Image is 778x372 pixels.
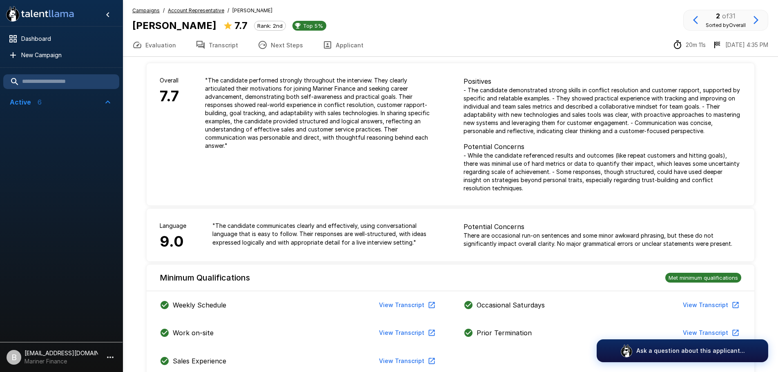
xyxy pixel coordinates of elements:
[212,222,437,246] p: " The candidate communicates clearly and effectively, using conversational language that is easy ...
[232,7,272,15] span: [PERSON_NAME]
[234,20,247,31] b: 7.7
[725,41,768,49] p: [DATE] 4:35 PM
[205,76,437,150] p: " The candidate performed strongly throughout the interview. They clearly articulated their motiv...
[248,33,313,56] button: Next Steps
[132,20,216,31] b: [PERSON_NAME]
[227,7,229,15] span: /
[464,76,741,86] p: Positives
[680,325,741,341] button: View Transcript
[477,300,545,310] p: Occasional Saturdays
[173,300,226,310] p: Weekly Schedule
[620,344,633,357] img: logo_glasses@2x.png
[173,356,226,366] p: Sales Experience
[160,76,179,85] p: Overall
[722,12,736,20] span: of 31
[173,328,214,338] p: Work on-site
[680,298,741,313] button: View Transcript
[477,328,532,338] p: Prior Termination
[376,325,437,341] button: View Transcript
[254,22,285,29] span: Rank: 2nd
[160,271,250,284] h6: Minimum Qualifications
[163,7,165,15] span: /
[376,298,437,313] button: View Transcript
[665,274,741,281] span: Met minimum qualifications
[123,33,186,56] button: Evaluation
[160,222,186,230] p: Language
[706,22,746,28] span: Sorted by Overall
[160,85,179,108] h6: 7.7
[160,230,186,254] h6: 9.0
[300,22,326,29] span: Top 5%
[464,151,741,192] p: - While the candidate referenced results and outcomes (like repeat customers and hitting goals), ...
[636,347,745,355] p: Ask a question about this applicant...
[464,86,741,135] p: - The candidate demonstrated strong skills in conflict resolution and customer rapport, supported...
[313,33,373,56] button: Applicant
[132,7,160,13] u: Campaigns
[686,41,706,49] p: 20m 11s
[186,33,248,56] button: Transcript
[376,354,437,369] button: View Transcript
[464,142,741,151] p: Potential Concerns
[712,40,768,50] div: The date and time when the interview was completed
[673,40,706,50] div: The time between starting and completing the interview
[464,232,741,248] p: There are occasional run-on sentences and some minor awkward phrasing, but these do not significa...
[168,7,224,13] u: Account Representative
[464,222,741,232] p: Potential Concerns
[597,339,768,362] button: Ask a question about this applicant...
[716,12,720,20] b: 2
